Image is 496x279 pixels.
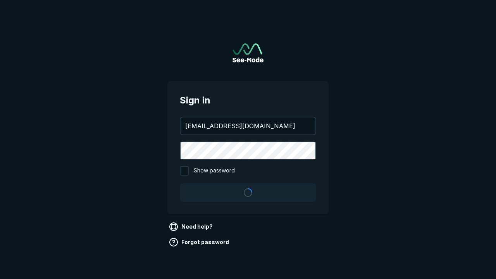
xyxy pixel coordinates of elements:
a: Need help? [167,220,216,233]
img: See-Mode Logo [232,43,263,62]
span: Sign in [180,93,316,107]
a: Forgot password [167,236,232,248]
span: Show password [194,166,235,176]
input: your@email.com [181,117,315,134]
a: Go to sign in [232,43,263,62]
